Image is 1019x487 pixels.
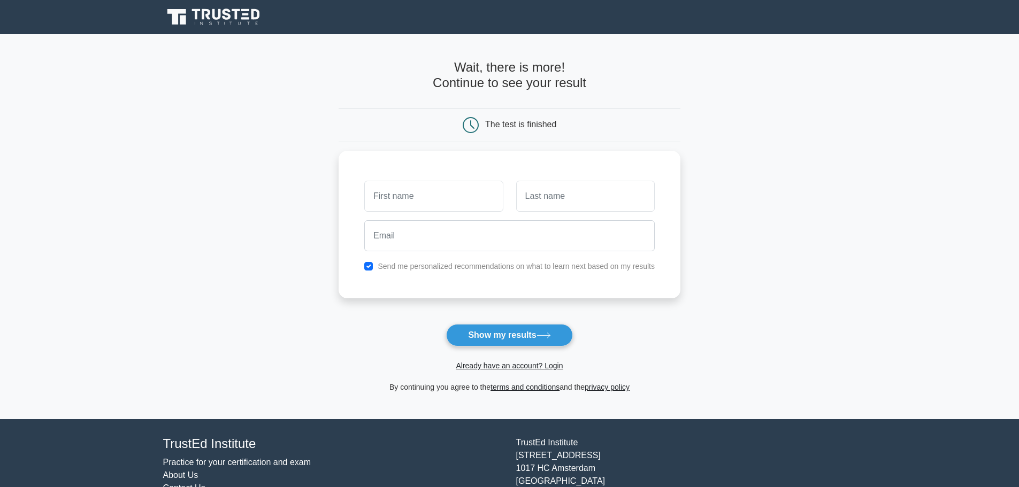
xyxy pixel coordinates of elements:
a: Already have an account? Login [456,361,563,370]
label: Send me personalized recommendations on what to learn next based on my results [378,262,655,270]
a: About Us [163,470,198,480]
button: Show my results [446,324,572,346]
a: privacy policy [585,383,630,391]
a: Practice for your certification and exam [163,458,311,467]
a: terms and conditions [491,383,560,391]
input: Last name [516,181,655,212]
input: Email [364,220,655,251]
h4: TrustEd Institute [163,436,503,452]
h4: Wait, there is more! Continue to see your result [339,60,680,91]
input: First name [364,181,503,212]
div: By continuing you agree to the and the [332,381,687,393]
div: The test is finished [485,120,556,129]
